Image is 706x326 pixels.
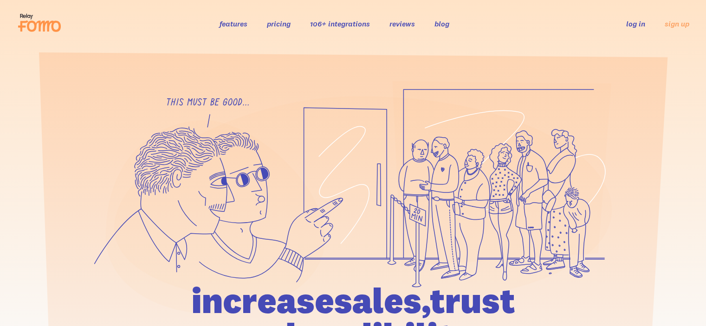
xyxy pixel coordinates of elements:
a: sign up [665,19,689,29]
a: log in [626,19,645,28]
a: features [220,19,247,28]
a: pricing [267,19,291,28]
a: 106+ integrations [310,19,370,28]
a: blog [434,19,449,28]
a: reviews [389,19,415,28]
